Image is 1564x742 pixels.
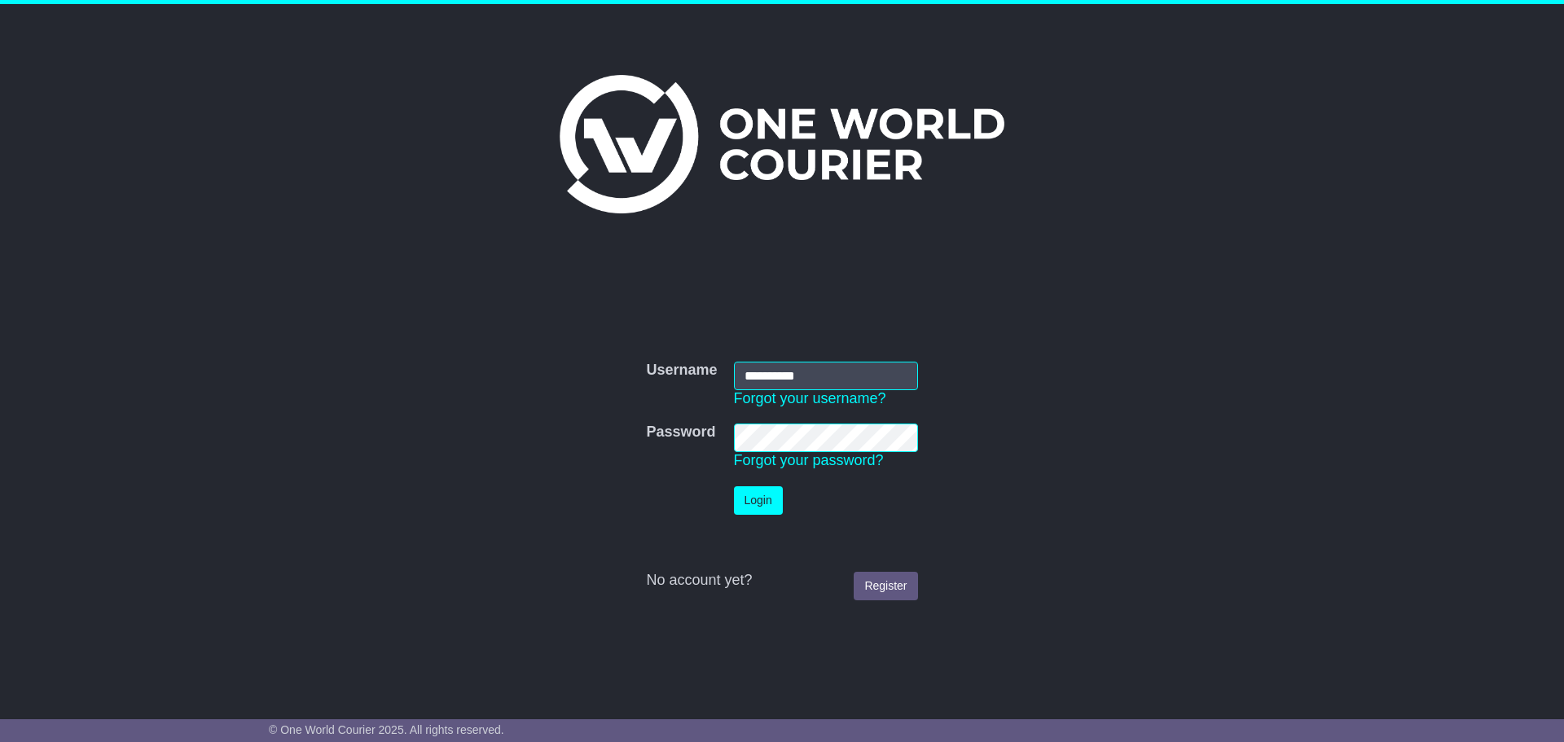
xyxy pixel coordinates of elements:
a: Forgot your password? [734,452,884,468]
span: © One World Courier 2025. All rights reserved. [269,723,504,736]
label: Username [646,362,717,380]
label: Password [646,424,715,441]
a: Forgot your username? [734,390,886,406]
button: Login [734,486,783,515]
a: Register [854,572,917,600]
img: One World [560,75,1004,213]
div: No account yet? [646,572,917,590]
